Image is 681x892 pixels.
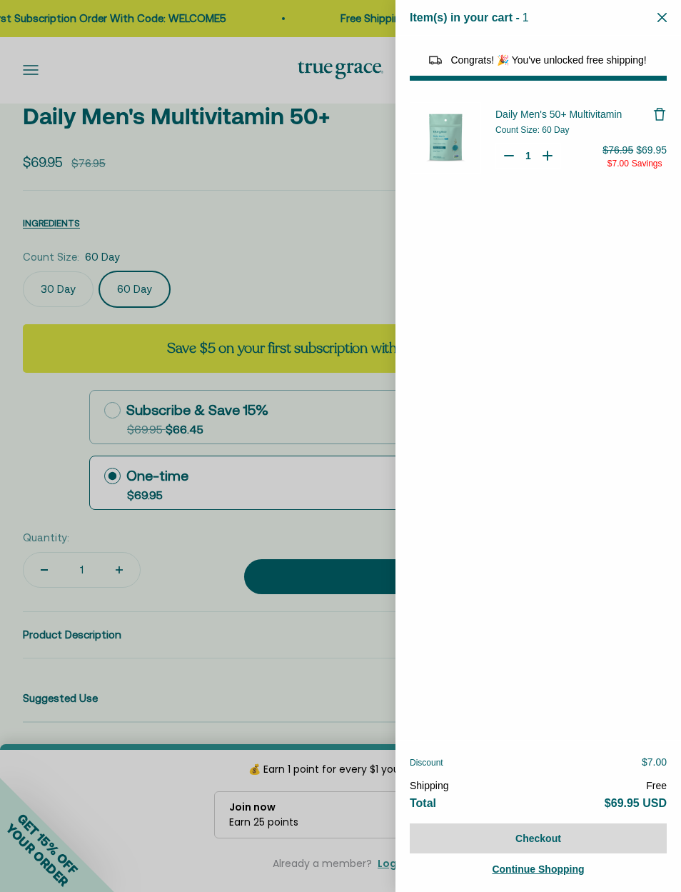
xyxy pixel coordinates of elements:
span: Count Size: 60 Day [495,125,569,135]
span: Savings [632,159,662,169]
span: Congrats! 🎉 You've unlocked free shipping! [450,54,646,66]
span: $7.00 [607,159,629,169]
input: Quantity for Daily Men's 50+ Multivitamin [521,149,535,163]
button: Checkout [410,823,667,853]
span: $76.95 [602,144,633,156]
span: Total [410,797,436,809]
span: Shipping [410,780,449,791]
span: Discount [410,758,443,768]
img: Reward bar icon image [427,51,444,69]
span: Item(s) in your cart - [410,11,520,24]
span: $69.95 USD [605,797,667,809]
span: Free [646,780,667,791]
span: Continue Shopping [492,863,584,875]
button: Close [657,11,667,24]
span: Daily Men's 50+ Multivitamin [495,109,622,120]
a: Daily Men's 50+ Multivitamin [495,107,652,121]
button: Remove Daily Men's 50+ Multivitamin [652,107,667,121]
span: $7.00 [642,756,667,768]
a: Continue Shopping [410,861,667,878]
span: 1 [523,11,529,24]
span: $69.95 [636,144,667,156]
img: Daily Men&#39;s 50+ Multivitamin - 60 Day [410,102,481,174]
